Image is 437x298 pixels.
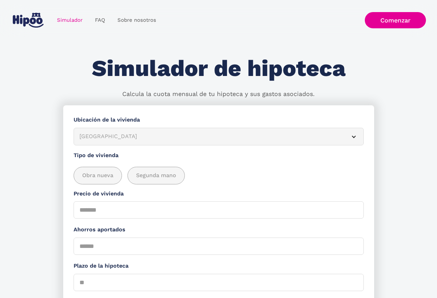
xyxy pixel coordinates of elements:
[74,116,364,124] label: Ubicación de la vivienda
[89,13,111,27] a: FAQ
[92,56,345,81] h1: Simulador de hipoteca
[82,171,113,180] span: Obra nueva
[74,225,364,234] label: Ahorros aportados
[74,151,364,160] label: Tipo de vivienda
[74,190,364,198] label: Precio de vivienda
[74,128,364,145] article: [GEOGRAPHIC_DATA]
[51,13,89,27] a: Simulador
[11,10,45,30] a: home
[136,171,176,180] span: Segunda mano
[365,12,426,28] a: Comenzar
[111,13,162,27] a: Sobre nosotros
[122,90,315,99] p: Calcula la cuota mensual de tu hipoteca y sus gastos asociados.
[74,167,364,184] div: add_description_here
[79,132,341,141] div: [GEOGRAPHIC_DATA]
[74,262,364,270] label: Plazo de la hipoteca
